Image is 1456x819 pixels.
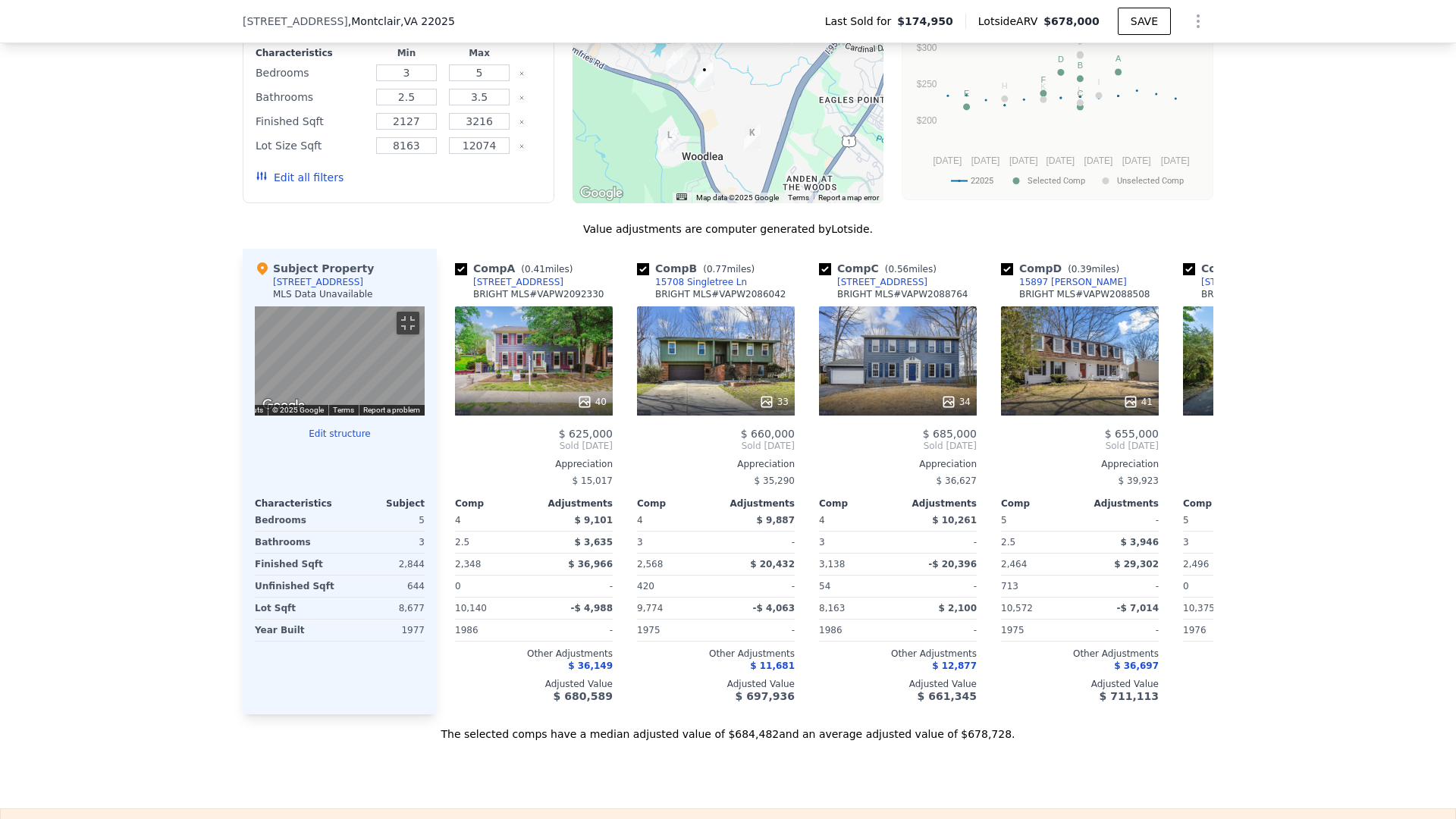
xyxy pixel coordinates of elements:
div: 41 [1123,394,1153,409]
div: Comp [819,497,898,510]
span: , Montclair [348,14,455,29]
span: $ 9,101 [575,515,613,526]
a: [STREET_ADDRESS] [455,276,563,288]
div: 16028 Fairway Dr [666,48,682,74]
text: [DATE] [1084,155,1113,166]
span: $ 15,017 [573,475,613,486]
div: 3 [819,532,895,553]
div: Adjusted Value [1001,678,1159,690]
span: 0.77 [707,264,727,275]
div: 1986 [819,620,895,641]
text: [DATE] [933,155,962,166]
div: - [537,576,613,597]
span: $ 36,149 [568,661,613,671]
div: 1976 [1183,620,1259,641]
div: Other Adjustments [455,648,613,660]
text: C [1077,89,1083,98]
text: [DATE] [1046,155,1075,166]
span: 54 [819,581,830,591]
div: 3712 Chapman Mill Trl [744,125,761,151]
text: J [1078,37,1083,46]
div: - [719,620,795,641]
div: Lot Sqft [255,598,337,619]
div: [STREET_ADDRESS] [473,276,563,288]
div: Other Adjustments [1001,648,1159,660]
span: 0.39 [1072,264,1092,275]
div: - [1083,510,1159,531]
span: $ 680,589 [554,690,613,702]
text: Selected Comp [1028,176,1085,186]
span: $ 661,345 [918,690,977,702]
span: 10,572 [1001,603,1033,613]
text: A [1116,54,1122,63]
div: - [537,620,613,641]
div: BRIGHT MLS # VAPW2075936 [1201,288,1332,300]
div: - [719,576,795,597]
span: 2,496 [1183,559,1209,570]
text: H [1002,81,1008,90]
div: Year Built [255,620,337,641]
text: B [1078,61,1083,70]
span: Lotside ARV [978,14,1043,29]
a: Terms (opens in new tab) [788,193,809,202]
div: Finished Sqft [255,554,337,575]
button: Clear [519,119,525,125]
div: [STREET_ADDRESS] [1201,276,1291,288]
div: Max [446,47,513,59]
span: 2,348 [455,559,481,570]
span: ( miles) [515,264,579,275]
span: 8,163 [819,603,845,613]
span: Map data ©2025 Google [696,193,779,202]
div: Comp [1183,497,1262,510]
div: Characteristics [256,47,367,59]
span: $ 36,627 [937,475,977,486]
div: Subject [340,497,425,510]
button: Clear [519,95,525,101]
span: $ 35,290 [755,475,795,486]
span: ( miles) [1062,264,1125,275]
span: Sold [DATE] [1001,440,1159,452]
span: $ 11,681 [750,661,795,671]
span: 713 [1001,581,1018,591]
span: $ 655,000 [1105,428,1159,440]
div: - [1083,576,1159,597]
div: 3 [637,532,713,553]
span: 4 [819,515,825,526]
div: 15897 [PERSON_NAME] [1019,276,1127,288]
span: [STREET_ADDRESS] [243,14,348,29]
div: 2.5 [1001,532,1077,553]
span: $174,950 [897,14,953,29]
span: -$ 4,063 [753,603,795,613]
text: [DATE] [1161,155,1190,166]
span: -$ 4,988 [571,603,613,613]
div: Bathrooms [255,532,337,553]
span: Sold [DATE] [455,440,613,452]
button: Keyboard shortcuts [676,193,687,200]
div: Adjusted Value [819,678,977,690]
text: K [1040,82,1046,91]
div: 3 [1183,532,1259,553]
div: 1975 [1001,620,1077,641]
div: Appreciation [455,458,613,470]
div: 1986 [455,620,531,641]
div: 15897 Melody Ln [680,34,697,60]
span: -$ 7,014 [1117,603,1159,613]
div: Bedrooms [255,510,337,531]
div: - [901,620,977,641]
span: 2,464 [1001,559,1027,570]
div: Min [373,47,440,59]
button: Toggle fullscreen view [397,312,419,334]
div: Value adjustments are computer generated by Lotside . [243,221,1213,237]
button: Clear [519,143,525,149]
span: 5 [1183,515,1189,526]
span: $ 12,877 [932,661,977,671]
img: Google [576,184,626,203]
div: - [1083,620,1159,641]
a: 15897 [PERSON_NAME] [1001,276,1127,288]
span: 0 [1183,581,1189,591]
div: 40 [577,394,607,409]
div: 16619 Accolon Ct [661,127,678,153]
div: Street View [255,306,425,416]
div: Other Adjustments [1183,648,1341,660]
span: 2,568 [637,559,663,570]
